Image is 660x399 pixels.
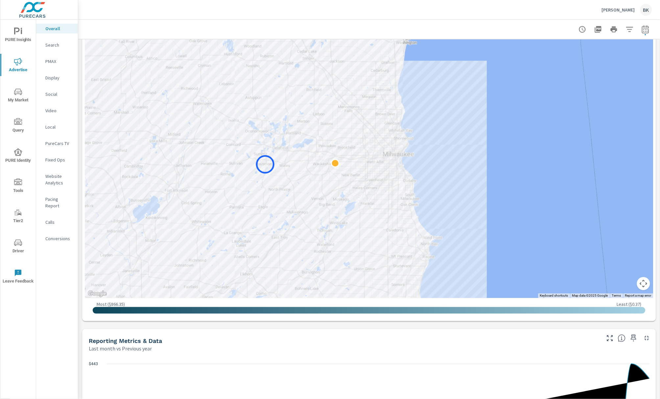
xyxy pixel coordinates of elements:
div: Fixed Ops [36,155,78,165]
span: Save this to your personalized report [628,333,639,344]
text: $443 [89,362,98,366]
span: Leave Feedback [2,269,34,285]
span: Tier2 [2,209,34,225]
p: Search [45,42,73,48]
span: Advertise [2,58,34,74]
button: Make Fullscreen [605,333,615,344]
div: Social [36,89,78,99]
div: Search [36,40,78,50]
p: [PERSON_NAME] [602,7,635,13]
div: Video [36,106,78,115]
p: Pacing Report [45,196,73,209]
p: Website Analytics [45,173,73,186]
div: Pacing Report [36,194,78,211]
div: Calls [36,217,78,227]
div: nav menu [0,20,36,291]
span: PURE Identity [2,148,34,164]
span: Map data ©2025 Google [572,294,608,298]
div: Website Analytics [36,171,78,188]
span: Driver [2,239,34,255]
span: Query [2,118,34,134]
button: Minimize Widget [642,333,652,344]
p: PureCars TV [45,140,73,147]
p: Conversions [45,235,73,242]
a: Report a map error [625,294,651,298]
p: Local [45,124,73,130]
p: Least ( $0.37 ) [617,301,642,307]
button: Select Date Range [639,23,652,36]
h5: Reporting Metrics & Data [89,337,162,344]
p: PMAX [45,58,73,65]
a: Open this area in Google Maps (opens a new window) [86,290,108,298]
div: Display [36,73,78,83]
p: Display [45,74,73,81]
button: Map camera controls [637,277,650,290]
span: Understand performance data overtime and see how metrics compare to each other. [618,334,626,342]
p: Most ( $866.35 ) [97,301,125,307]
a: Terms (opens in new tab) [612,294,621,298]
span: PURE Insights [2,28,34,44]
img: Google [86,290,108,298]
p: Calls [45,219,73,225]
span: My Market [2,88,34,104]
span: Tools [2,178,34,195]
p: Video [45,107,73,114]
div: PMAX [36,56,78,66]
div: Conversions [36,234,78,243]
div: PureCars TV [36,138,78,148]
p: Fixed Ops [45,157,73,163]
div: BK [640,4,652,16]
p: Social [45,91,73,97]
button: Keyboard shortcuts [540,294,568,298]
p: Overall [45,25,73,32]
p: Last month vs Previous year [89,345,152,352]
div: Overall [36,24,78,33]
div: Local [36,122,78,132]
